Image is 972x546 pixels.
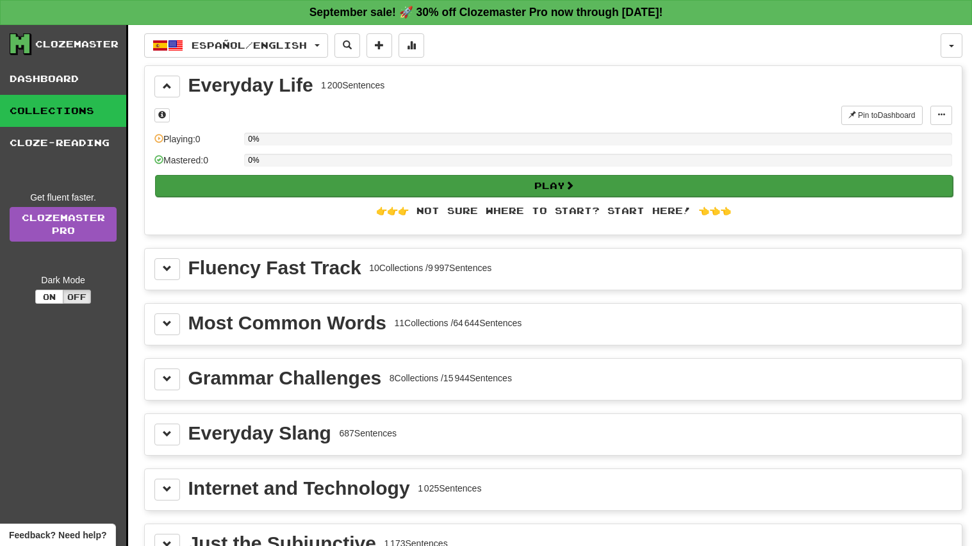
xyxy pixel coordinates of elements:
div: Internet and Technology [188,479,410,498]
span: Open feedback widget [9,529,106,542]
div: 11 Collections / 64 644 Sentences [394,317,522,329]
button: Search sentences [334,33,360,58]
a: ClozemasterPro [10,207,117,242]
button: Off [63,290,91,304]
div: Fluency Fast Track [188,258,361,277]
button: Pin toDashboard [841,106,923,125]
div: Playing: 0 [154,133,238,154]
div: Most Common Words [188,313,386,333]
span: Español / English [192,40,307,51]
button: More stats [399,33,424,58]
div: 👉👉👉 Not sure where to start? Start here! 👈👈👈 [154,204,952,217]
button: Add sentence to collection [367,33,392,58]
div: Everyday Life [188,76,313,95]
div: 687 Sentences [339,427,397,440]
div: Grammar Challenges [188,368,382,388]
div: 8 Collections / 15 944 Sentences [390,372,512,385]
div: Get fluent faster. [10,191,117,204]
button: Español/English [144,33,328,58]
div: Clozemaster [35,38,119,51]
div: Mastered: 0 [154,154,238,175]
div: 1 200 Sentences [321,79,384,92]
button: Play [155,175,953,197]
div: 10 Collections / 9 997 Sentences [369,261,491,274]
strong: September sale! 🚀 30% off Clozemaster Pro now through [DATE]! [309,6,663,19]
div: 1 025 Sentences [418,482,481,495]
button: On [35,290,63,304]
div: Dark Mode [10,274,117,286]
div: Everyday Slang [188,424,331,443]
